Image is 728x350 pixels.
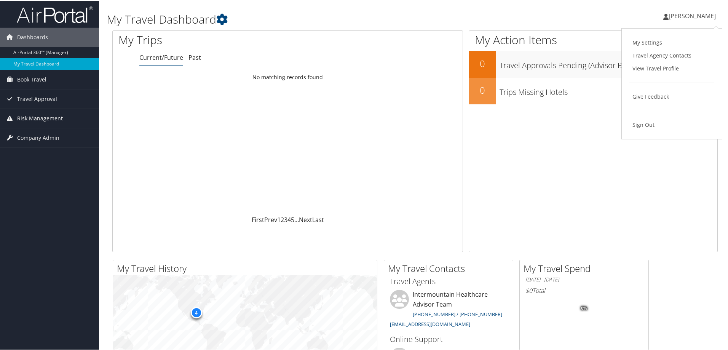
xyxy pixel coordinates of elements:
[386,289,511,330] li: Intermountain Healthcare Advisor Team
[17,69,46,88] span: Book Travel
[469,31,717,47] h1: My Action Items
[117,261,377,274] h2: My Travel History
[469,83,496,96] h2: 0
[525,275,643,283] h6: [DATE] - [DATE]
[500,82,717,97] h3: Trips Missing Hotels
[469,56,496,69] h2: 0
[299,215,312,223] a: Next
[281,215,284,223] a: 2
[113,70,463,83] td: No matching records found
[252,215,264,223] a: First
[629,35,714,48] a: My Settings
[390,333,507,344] h3: Online Support
[629,48,714,61] a: Travel Agency Contacts
[188,53,201,61] a: Past
[139,53,183,61] a: Current/Future
[118,31,311,47] h1: My Trips
[294,215,299,223] span: …
[629,118,714,131] a: Sign Out
[17,5,93,23] img: airportal-logo.png
[413,310,502,317] a: [PHONE_NUMBER] / [PHONE_NUMBER]
[190,306,202,318] div: 4
[629,61,714,74] a: View Travel Profile
[663,4,723,27] a: [PERSON_NAME]
[469,77,717,104] a: 0Trips Missing Hotels
[17,128,59,147] span: Company Admin
[525,286,532,294] span: $0
[390,275,507,286] h3: Travel Agents
[500,56,717,70] h3: Travel Approvals Pending (Advisor Booked)
[469,50,717,77] a: 0Travel Approvals Pending (Advisor Booked)
[524,261,648,274] h2: My Travel Spend
[388,261,513,274] h2: My Travel Contacts
[17,89,57,108] span: Travel Approval
[390,320,470,327] a: [EMAIL_ADDRESS][DOMAIN_NAME]
[312,215,324,223] a: Last
[107,11,518,27] h1: My Travel Dashboard
[287,215,291,223] a: 4
[291,215,294,223] a: 5
[277,215,281,223] a: 1
[17,27,48,46] span: Dashboards
[525,286,643,294] h6: Total
[629,89,714,102] a: Give Feedback
[669,11,716,19] span: [PERSON_NAME]
[581,305,587,310] tspan: 0%
[264,215,277,223] a: Prev
[284,215,287,223] a: 3
[17,108,63,127] span: Risk Management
